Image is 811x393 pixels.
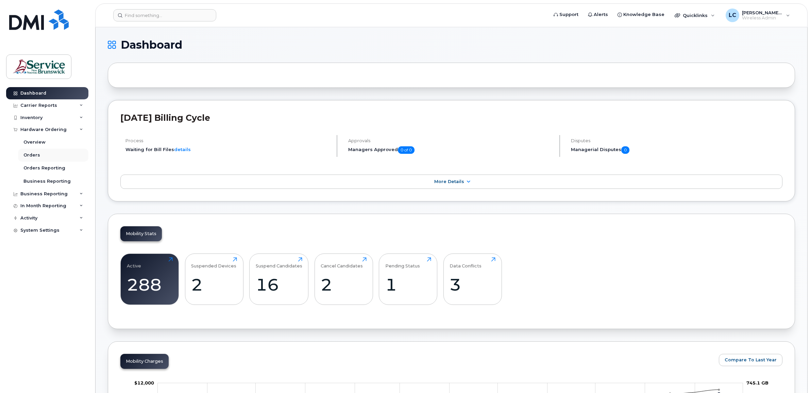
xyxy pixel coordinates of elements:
h4: Approvals [348,138,554,143]
h5: Managerial Disputes [571,146,782,154]
div: 16 [256,275,302,295]
span: More Details [434,179,464,184]
tspan: 745.1 GB [746,380,768,386]
div: Active [127,257,141,268]
button: Compare To Last Year [719,354,782,366]
a: Active288 [127,257,173,301]
span: 0 of 0 [398,146,415,154]
h5: Managers Approved [348,146,554,154]
a: Data Conflicts3 [450,257,495,301]
div: Data Conflicts [450,257,481,268]
div: Suspend Candidates [256,257,302,268]
div: 2 [321,275,367,295]
g: $0 [134,380,154,386]
a: details [174,147,191,152]
div: Pending Status [385,257,420,268]
h2: [DATE] Billing Cycle [120,113,782,123]
a: Suspended Devices2 [191,257,237,301]
div: Cancel Candidates [321,257,363,268]
div: 1 [385,275,431,295]
span: Dashboard [121,40,182,50]
div: Suspended Devices [191,257,236,268]
h4: Disputes [571,138,782,143]
div: 288 [127,275,173,295]
a: Cancel Candidates2 [321,257,367,301]
div: 2 [191,275,237,295]
span: Compare To Last Year [725,357,777,363]
h4: Process [125,138,331,143]
a: Suspend Candidates16 [256,257,302,301]
tspan: $12,000 [134,380,154,386]
a: Pending Status1 [385,257,431,301]
span: 0 [621,146,629,154]
li: Waiting for Bill Files [125,146,331,153]
div: 3 [450,275,495,295]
